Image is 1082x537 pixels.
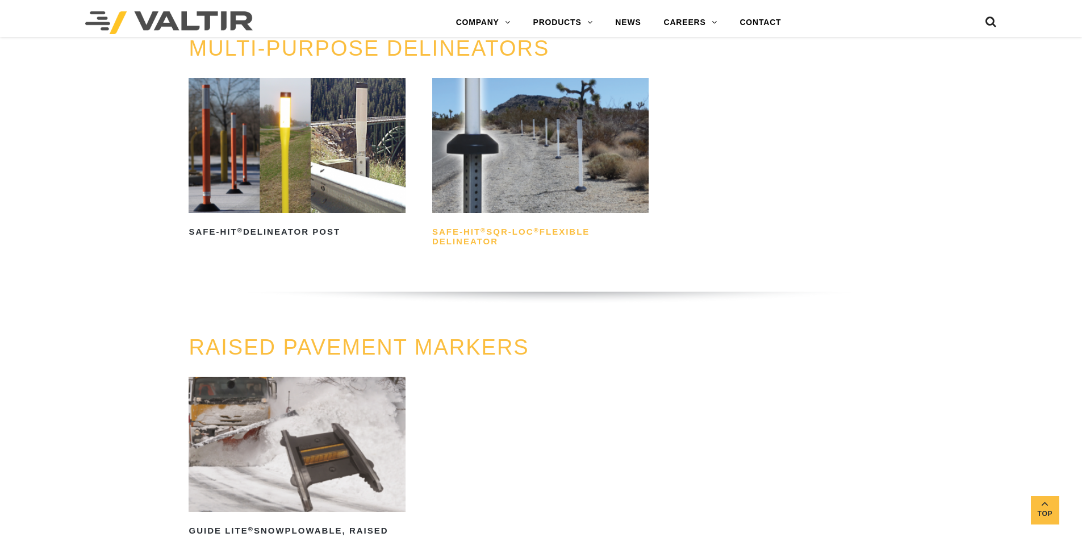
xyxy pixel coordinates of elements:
[189,36,549,60] a: MULTI-PURPOSE DELINEATORS
[534,227,540,234] sup: ®
[189,223,405,242] h2: Safe-Hit Delineator Post
[432,78,649,251] a: Safe-Hit®SQR-LOC®Flexible Delineator
[189,78,405,242] a: Safe-Hit®Delineator Post
[481,227,486,234] sup: ®
[522,11,604,34] a: PRODUCTS
[1031,507,1059,521] span: Top
[237,227,243,234] sup: ®
[189,335,529,359] a: RAISED PAVEMENT MARKERS
[432,223,649,251] h2: Safe-Hit SQR-LOC Flexible Delineator
[445,11,522,34] a: COMPANY
[604,11,652,34] a: NEWS
[85,11,253,34] img: Valtir
[653,11,729,34] a: CAREERS
[1031,496,1059,524] a: Top
[728,11,792,34] a: CONTACT
[248,526,254,532] sup: ®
